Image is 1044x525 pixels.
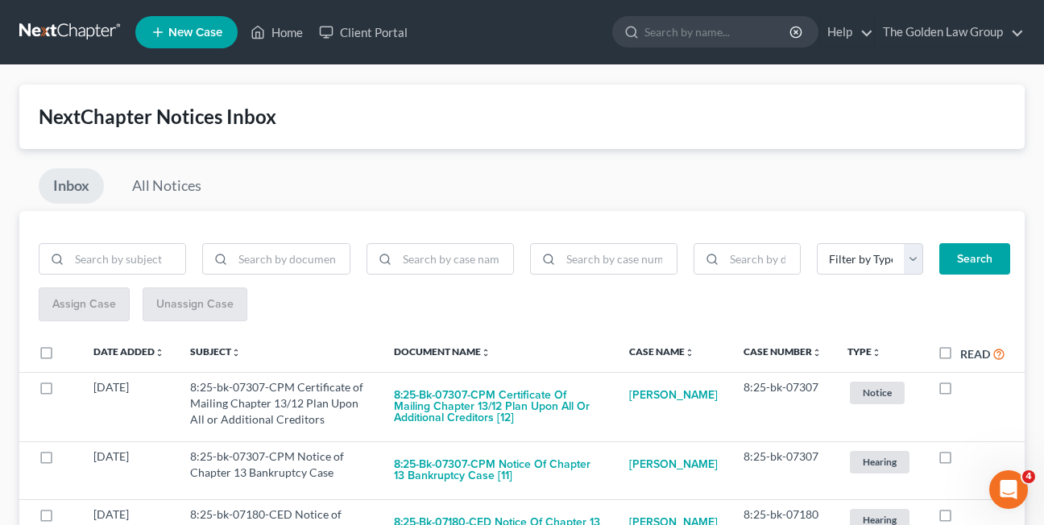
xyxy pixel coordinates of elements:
span: 4 [1022,470,1035,483]
i: unfold_more [685,348,694,358]
a: Inbox [39,168,104,204]
a: [PERSON_NAME] [629,379,718,411]
a: [PERSON_NAME] [629,449,718,481]
iframe: Intercom live chat [989,470,1028,509]
i: unfold_more [481,348,491,358]
a: Client Portal [311,18,416,47]
td: [DATE] [81,441,177,499]
i: unfold_more [812,348,822,358]
i: unfold_more [155,348,164,358]
a: Help [819,18,873,47]
input: Search by date [724,244,800,275]
td: 8:25-bk-07307 [731,372,835,441]
input: Search by document name [233,244,349,275]
a: Hearing [847,449,912,475]
span: Hearing [850,451,909,473]
span: New Case [168,27,222,39]
td: 8:25-bk-07307-CPM Certificate of Mailing Chapter 13/12 Plan Upon All or Additional Creditors [177,372,381,441]
a: Subjectunfold_more [190,345,241,358]
a: Case Numberunfold_more [744,345,822,358]
div: NextChapter Notices Inbox [39,104,1005,130]
td: 8:25-bk-07307-CPM Notice of Chapter 13 Bankruptcy Case [177,441,381,499]
button: Search [939,243,1010,275]
span: Notice [850,382,905,403]
a: Typeunfold_more [847,345,881,358]
td: 8:25-bk-07307 [731,441,835,499]
button: 8:25-bk-07307-CPM Certificate of Mailing Chapter 13/12 Plan Upon All or Additional Creditors [12] [394,379,603,434]
button: 8:25-bk-07307-CPM Notice of Chapter 13 Bankruptcy Case [11] [394,449,603,492]
a: Date Addedunfold_more [93,345,164,358]
a: Notice [847,379,912,406]
i: unfold_more [872,348,881,358]
a: All Notices [118,168,216,204]
a: The Golden Law Group [875,18,1024,47]
td: [DATE] [81,372,177,441]
i: unfold_more [231,348,241,358]
label: Read [960,345,990,362]
input: Search by case name [397,244,513,275]
input: Search by case number [561,244,677,275]
input: Search by subject [69,244,185,275]
a: Document Nameunfold_more [394,345,491,358]
a: Home [242,18,311,47]
input: Search by name... [644,17,792,47]
a: Case Nameunfold_more [629,345,694,358]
